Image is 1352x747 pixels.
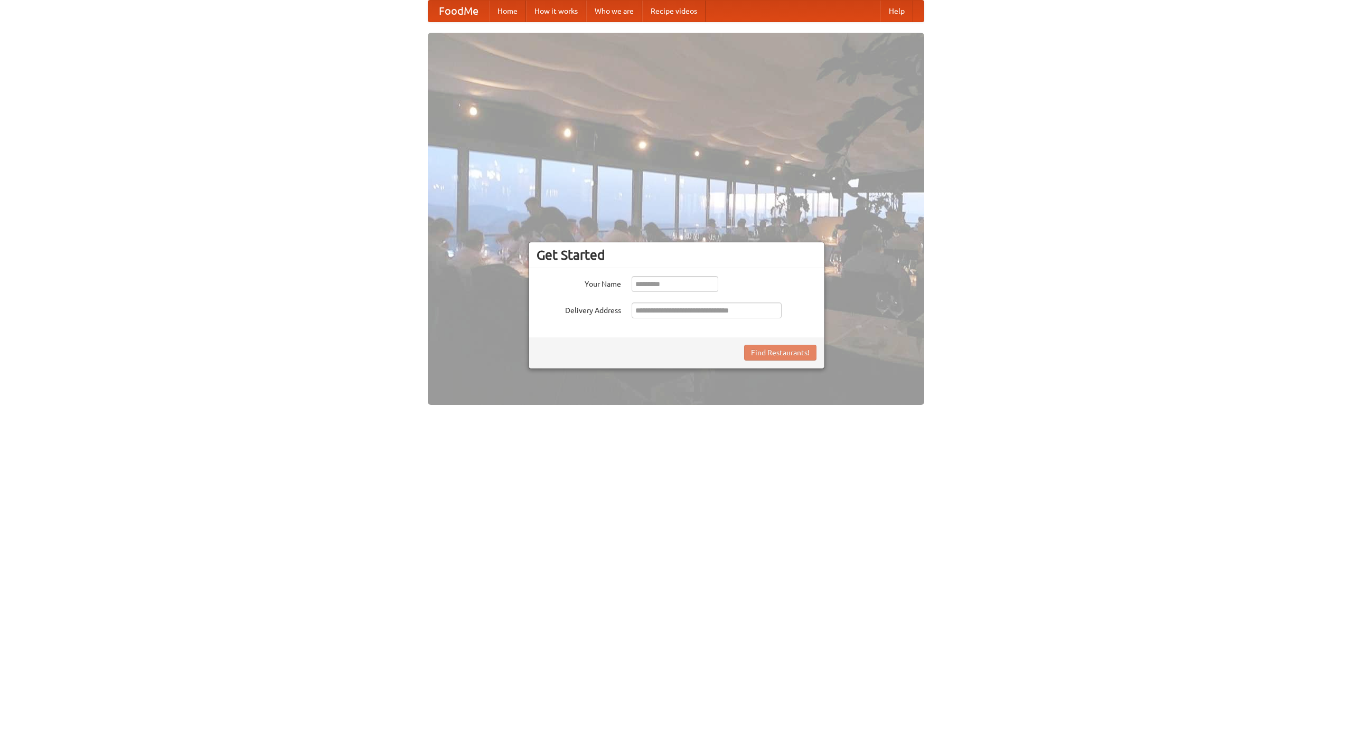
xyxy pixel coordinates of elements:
button: Find Restaurants! [744,345,816,361]
a: FoodMe [428,1,489,22]
a: Who we are [586,1,642,22]
a: Home [489,1,526,22]
a: Recipe videos [642,1,706,22]
h3: Get Started [537,247,816,263]
a: How it works [526,1,586,22]
a: Help [880,1,913,22]
label: Delivery Address [537,302,621,316]
label: Your Name [537,276,621,289]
